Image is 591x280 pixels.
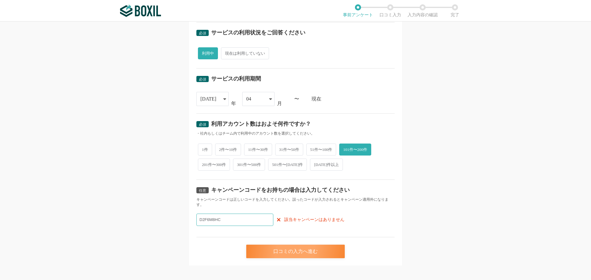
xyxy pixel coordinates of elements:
[244,144,272,156] span: 11件〜30件
[199,188,206,193] span: 任意
[312,97,395,101] div: 現在
[246,245,345,258] div: 口コミの入力へ進む
[284,218,344,222] span: 該当キャンペーンはありません
[200,92,216,106] div: [DATE]
[306,144,336,156] span: 51件〜100件
[246,92,251,106] div: 04
[196,197,395,207] div: キャンペーンコードは正しいコードを入力してください。誤ったコードが入力されるとキャンペーン適用外になります。
[233,159,265,171] span: 301件〜500件
[339,144,371,156] span: 101件〜200件
[268,159,307,171] span: 501件〜[DATE]件
[215,144,241,156] span: 2件〜10件
[275,144,303,156] span: 31件〜50件
[211,187,350,193] div: キャンペーンコードをお持ちの場合は入力してください
[198,159,230,171] span: 201件〜300件
[199,77,206,81] span: 必須
[199,122,206,127] span: 必須
[310,159,343,171] span: [DATE]件以上
[231,101,236,106] div: 年
[439,4,471,17] li: 完了
[294,97,299,101] div: 〜
[198,144,212,156] span: 1件
[199,31,206,35] span: 必須
[221,47,269,59] span: 現在は利用していない
[196,131,395,136] div: ・社内もしくはチーム内で利用中のアカウント数を選択してください。
[198,47,218,59] span: 利用中
[211,30,305,35] div: サービスの利用状況をご回答ください
[374,4,406,17] li: 口コミ入力
[120,5,161,17] img: ボクシルSaaS_ロゴ
[342,4,374,17] li: 事前アンケート
[211,76,261,81] div: サービスの利用期間
[277,101,282,106] div: 月
[406,4,439,17] li: 入力内容の確認
[211,121,311,127] div: 利用アカウント数はおよそ何件ですか？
